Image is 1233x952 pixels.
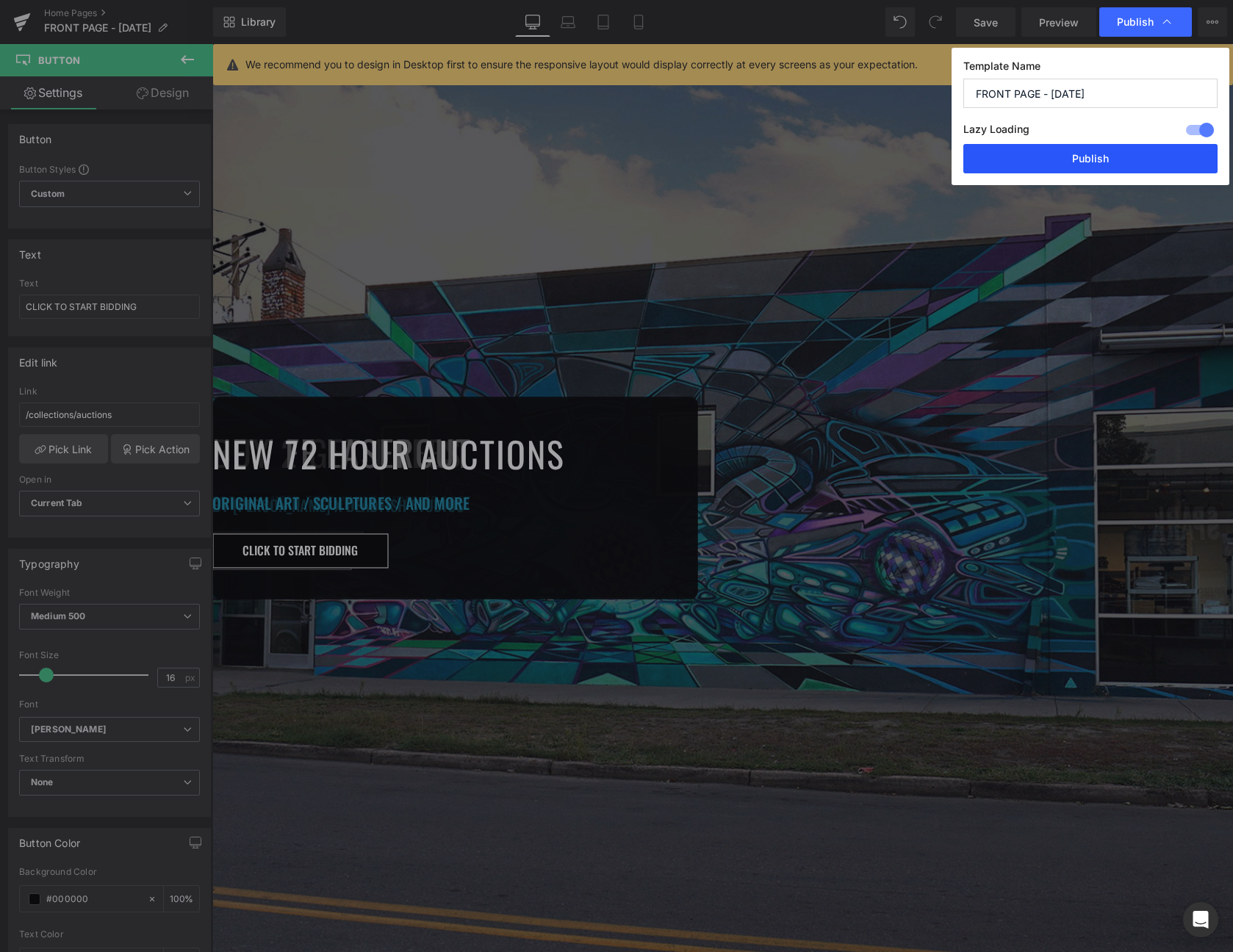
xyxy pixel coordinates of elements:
[1117,15,1154,29] span: Publish
[963,144,1218,173] button: Publish
[1183,902,1218,937] div: Open Intercom Messenger
[963,120,1029,144] label: Lazy Loading
[30,497,145,516] span: CLICK TO START BIDDING
[874,51,1006,84] input: Search
[963,59,1218,79] label: Template Name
